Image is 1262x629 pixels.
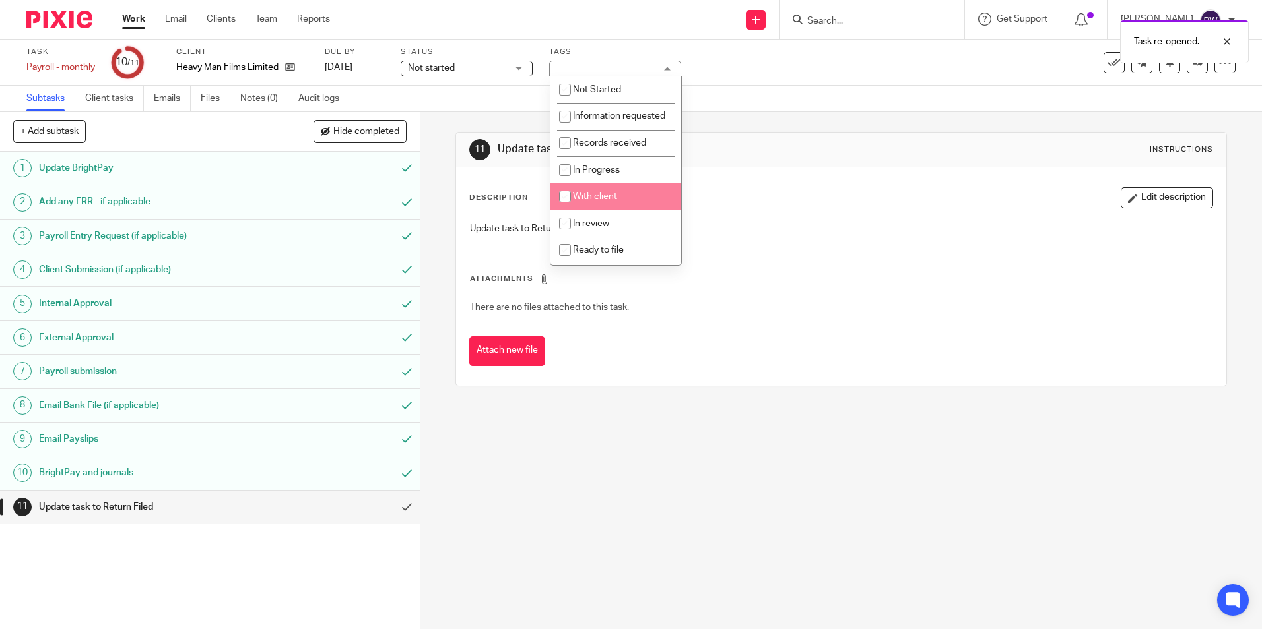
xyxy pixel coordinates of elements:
[39,192,266,212] h1: Add any ERR - if applicable
[39,226,266,246] h1: Payroll Entry Request (if applicable)
[116,55,139,70] div: 10
[470,222,1212,235] p: Update task to Return Filed before closing
[573,138,646,148] span: Records received
[26,86,75,111] a: Subtasks
[13,120,86,142] button: + Add subtask
[127,59,139,67] small: /11
[408,63,455,73] span: Not started
[469,139,490,160] div: 11
[85,86,144,111] a: Client tasks
[470,275,533,282] span: Attachments
[165,13,187,26] a: Email
[39,463,266,483] h1: BrightPay and journals
[13,295,32,313] div: 5
[13,396,32,415] div: 8
[469,193,528,203] p: Description
[207,13,236,26] a: Clients
[13,464,32,482] div: 10
[39,328,266,347] h1: External Approval
[13,328,32,347] div: 6
[13,159,32,177] div: 1
[39,429,266,449] h1: Email Payslips
[176,61,279,74] p: Heavy Man Films Limited
[13,498,32,516] div: 11
[240,86,288,111] a: Notes (0)
[1134,35,1199,48] p: Task re-opened.
[39,158,266,178] h1: Update BrightPay
[298,86,349,111] a: Audit logs
[401,47,533,57] label: Status
[13,260,32,279] div: 4
[333,127,399,137] span: Hide completed
[573,245,624,255] span: Ready to file
[573,219,609,228] span: In review
[314,120,407,142] button: Hide completed
[1121,187,1213,208] button: Edit description
[13,227,32,245] div: 3
[573,111,665,121] span: Information requested
[39,497,266,517] h1: Update task to Return Filed
[325,63,352,72] span: [DATE]
[39,293,266,313] h1: Internal Approval
[255,13,277,26] a: Team
[549,47,681,57] label: Tags
[154,86,191,111] a: Emails
[39,396,266,415] h1: Email Bank File (if applicable)
[13,362,32,380] div: 7
[573,165,620,175] span: In Progress
[1200,9,1221,30] img: svg%3E
[122,13,145,26] a: Work
[201,86,230,111] a: Files
[469,336,545,366] button: Attach new file
[26,47,95,57] label: Task
[39,361,266,381] h1: Payroll submission
[325,47,384,57] label: Due by
[297,13,330,26] a: Reports
[39,260,266,280] h1: Client Submission (if applicable)
[470,303,629,312] span: There are no files attached to this task.
[176,47,308,57] label: Client
[13,430,32,448] div: 9
[26,61,95,74] div: Payroll - monthly
[1150,144,1213,155] div: Instructions
[13,193,32,212] div: 2
[573,85,621,94] span: Not Started
[26,11,92,28] img: Pixie
[498,142,869,156] h1: Update task to Return Filed
[573,192,617,201] span: With client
